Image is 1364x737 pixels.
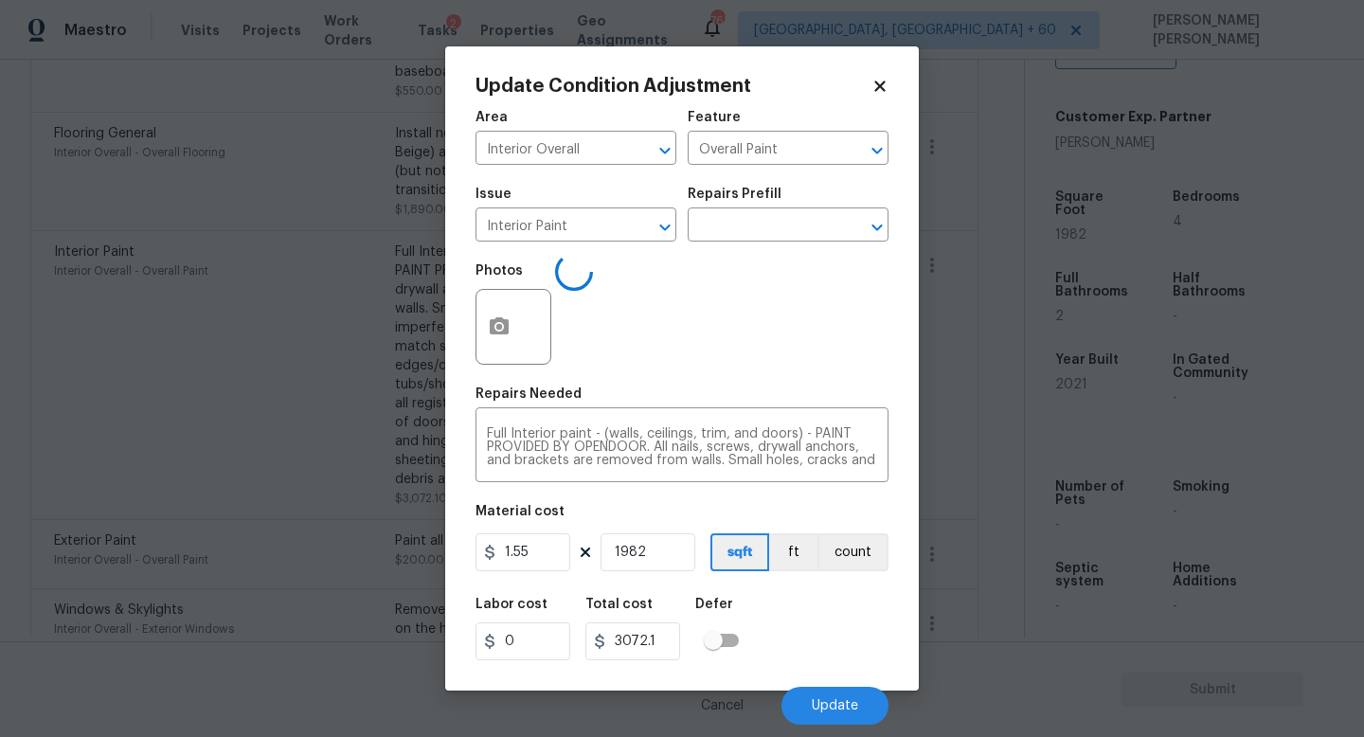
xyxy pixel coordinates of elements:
h5: Feature [688,111,741,124]
button: Open [652,214,678,241]
h5: Total cost [585,598,653,611]
button: ft [769,533,817,571]
h5: Material cost [476,505,565,518]
button: Open [864,214,890,241]
h2: Update Condition Adjustment [476,77,871,96]
button: Open [652,137,678,164]
button: Cancel [671,687,774,725]
span: Cancel [701,699,744,713]
textarea: Full Interior paint - (walls, ceilings, trim, and doors) - PAINT PROVIDED BY OPENDOOR. All nails,... [487,427,877,467]
h5: Defer [695,598,733,611]
h5: Repairs Prefill [688,188,781,201]
h5: Labor cost [476,598,547,611]
button: count [817,533,888,571]
span: Update [812,699,858,713]
h5: Issue [476,188,511,201]
h5: Area [476,111,508,124]
h5: Repairs Needed [476,387,582,401]
button: sqft [710,533,769,571]
h5: Photos [476,264,523,278]
button: Update [781,687,888,725]
button: Open [864,137,890,164]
